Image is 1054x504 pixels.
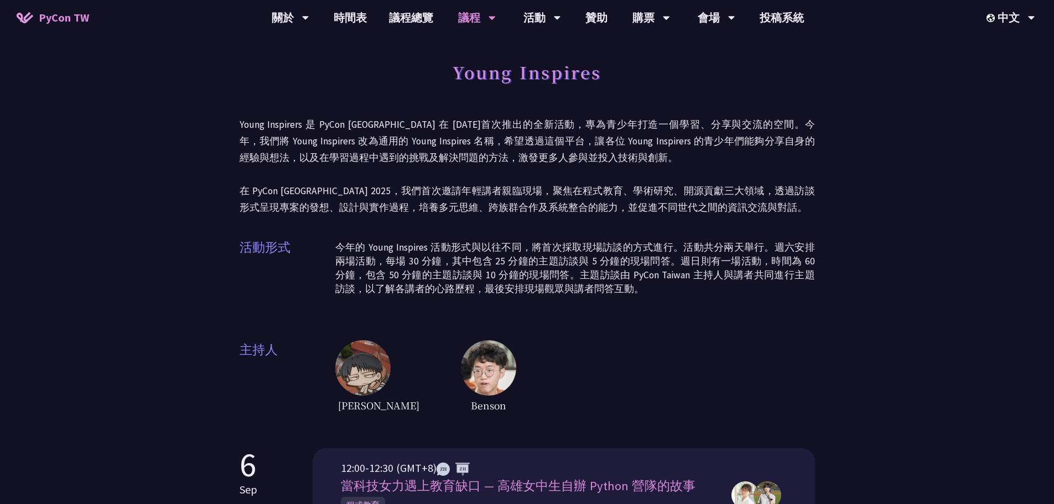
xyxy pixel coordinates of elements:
span: 主持人 [240,340,335,415]
img: host2.62516ee.jpg [461,340,516,396]
img: Home icon of PyCon TW 2025 [17,12,33,23]
span: PyCon TW [39,9,89,26]
h1: Young Inspires [453,55,601,89]
img: host1.6ba46fc.jpg [335,340,391,396]
p: 6 [240,448,257,481]
span: 當科技女力遇上教育缺口 — 高雄女中生自辦 Python 營隊的故事 [341,478,695,493]
span: [PERSON_NAME] [335,396,422,415]
p: Young Inspirers 是 PyCon [GEOGRAPHIC_DATA] 在 [DATE]首次推出的全新活動，專為青少年打造一個學習、分享與交流的空間。今年，我們將 Young Ins... [240,116,815,216]
img: Locale Icon [986,14,998,22]
div: 12:00-12:30 (GMT+8) [341,460,720,476]
img: ZHZH.38617ef.svg [437,463,470,476]
span: 活動形式 [240,238,335,307]
p: Sep [240,481,257,498]
span: Benson [461,396,516,415]
p: 今年的 Young Inspires 活動形式與以往不同，將首次採取現場訪談的方式進行。活動共分兩天舉行。週六安排兩場活動，每場 30 分鐘，其中包含 25 分鐘的主題訪談與 5 分鐘的現場問答... [335,241,815,296]
a: PyCon TW [6,4,100,32]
